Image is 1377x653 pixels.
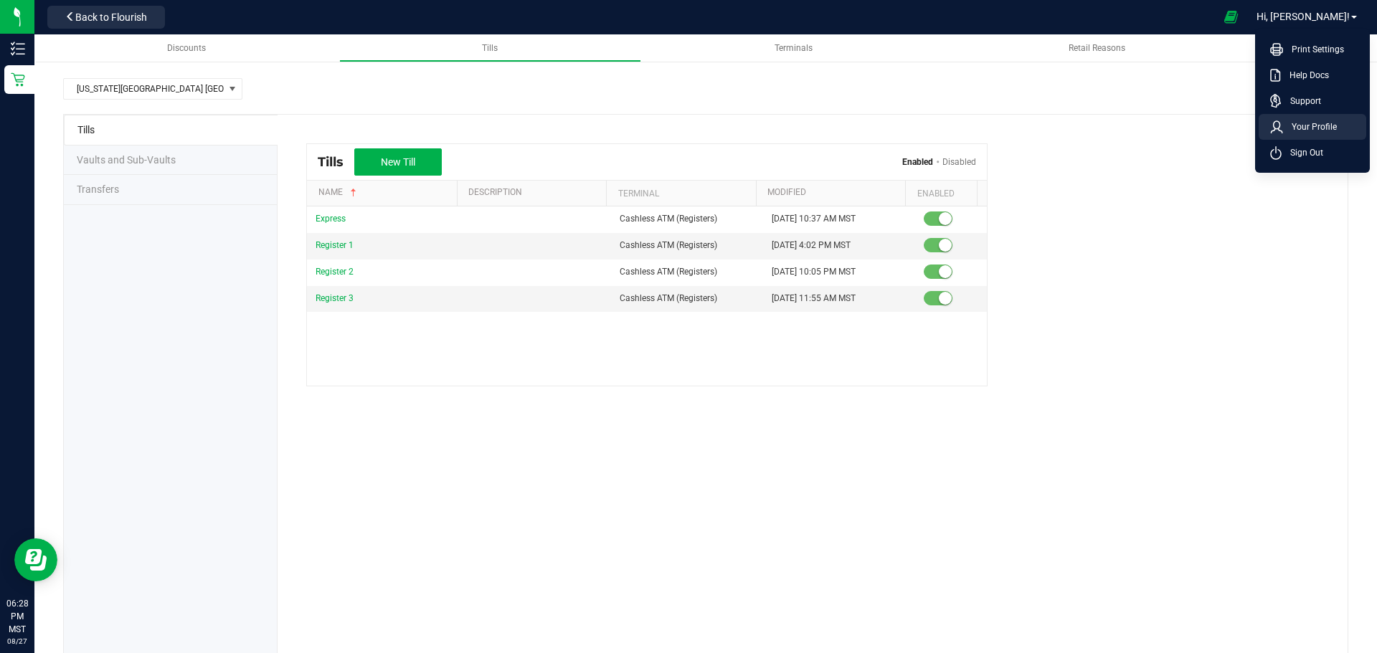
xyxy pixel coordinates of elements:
span: Register 1 [316,240,354,250]
button: Back to Flourish [47,6,165,29]
a: NameSortable [318,187,452,199]
div: [DATE] 4:02 PM MST [772,239,907,252]
a: Enabled [902,157,933,167]
span: [US_STATE][GEOGRAPHIC_DATA] [GEOGRAPHIC_DATA] [64,79,224,99]
p: 08/27 [6,636,28,647]
td: Cashless ATM (Registers) [611,206,763,233]
a: Help Docs [1270,68,1361,82]
iframe: Resource center [14,538,57,581]
span: Retail Reasons [1069,43,1125,53]
span: Vault and Sub-Vaults [77,154,176,166]
span: Hi, [PERSON_NAME]! [1257,11,1350,22]
span: Print Settings [1283,42,1344,57]
inline-svg: Retail [11,72,25,87]
th: Enabled [905,181,977,206]
inline-svg: Inventory [11,42,25,56]
span: Help Docs [1281,68,1329,82]
a: ModifiedSortable [767,187,900,199]
span: Register 3 [316,293,354,303]
div: [DATE] 11:55 AM MST [772,292,907,305]
a: DescriptionSortable [468,187,601,199]
span: Express [316,214,346,224]
span: New Till [381,156,415,168]
span: Open Ecommerce Menu [1215,3,1247,31]
span: Transfers [77,183,119,195]
span: Sortable [348,187,359,199]
span: Tills [77,124,95,135]
td: Cashless ATM (Registers) [611,233,763,259]
span: Register 2 [316,267,354,277]
span: Support [1282,94,1321,108]
span: Discounts [167,43,206,53]
div: [DATE] 10:05 PM MST [772,265,907,279]
p: 06:28 PM MST [6,597,28,636]
span: Sign Out [1282,146,1323,160]
a: Support [1270,94,1361,108]
a: Disabled [942,157,976,167]
button: New Till [354,148,442,176]
div: [DATE] 10:37 AM MST [772,212,907,226]
span: Your Profile [1283,120,1337,134]
li: Sign Out [1259,140,1366,166]
span: Tills [482,43,498,53]
td: Cashless ATM (Registers) [611,259,763,286]
div: Tills [318,154,354,170]
th: Terminal [606,181,756,206]
td: Cashless ATM (Registers) [611,286,763,312]
span: Back to Flourish [75,11,147,23]
span: Terminals [775,43,813,53]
